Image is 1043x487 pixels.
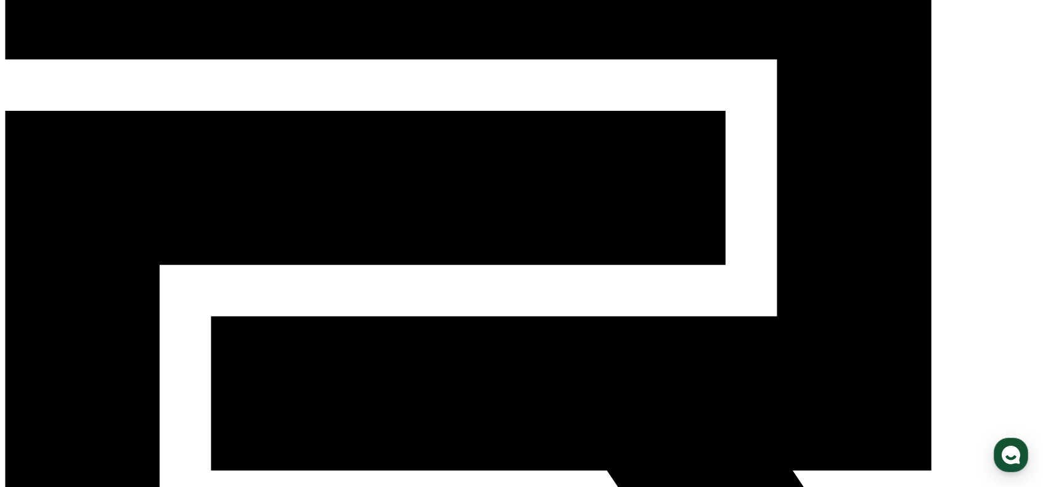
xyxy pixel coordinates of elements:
[190,403,205,413] span: 설정
[113,404,128,414] span: 대화
[159,385,237,416] a: 설정
[4,385,81,416] a: 홈
[81,385,159,416] a: 대화
[39,403,46,413] span: 홈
